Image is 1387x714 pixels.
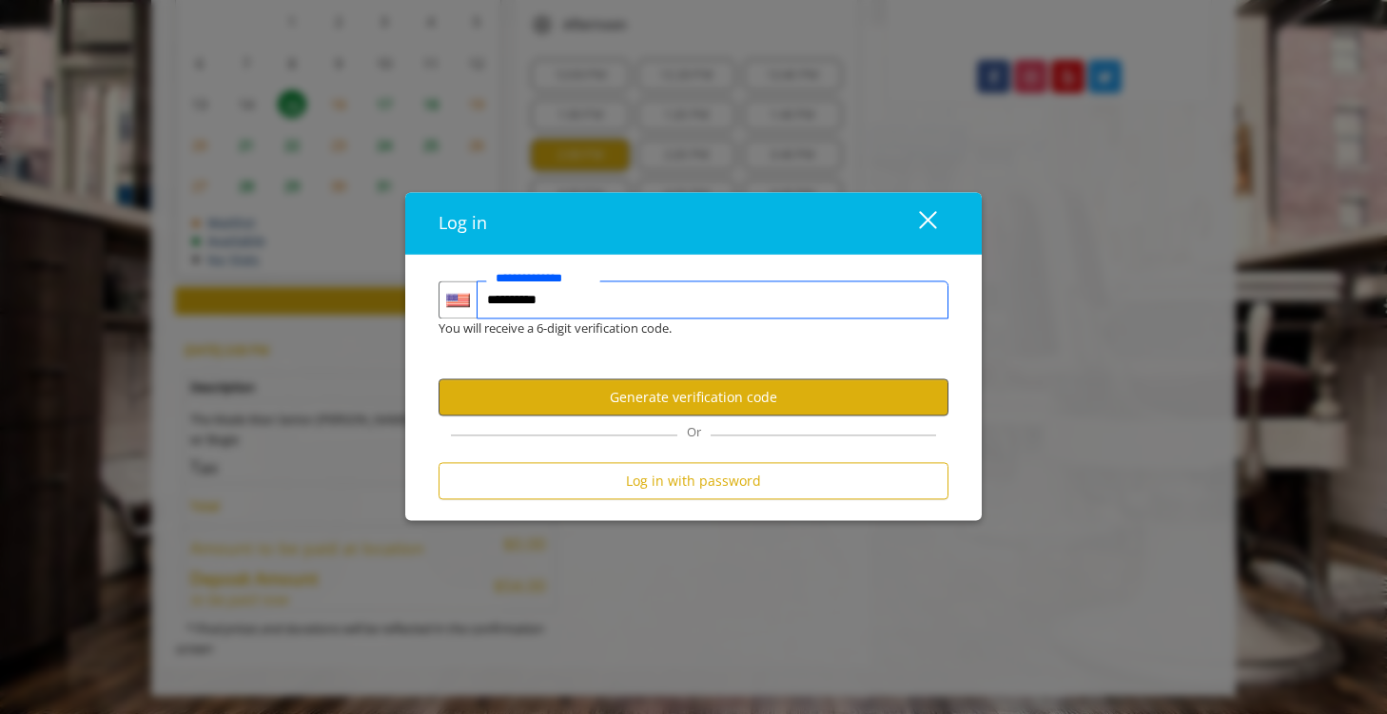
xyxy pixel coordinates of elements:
[439,281,477,319] div: Country
[439,378,948,415] button: Generate verification code
[897,209,935,238] div: close dialog
[439,463,948,500] button: Log in with password
[439,212,487,235] span: Log in
[884,203,948,242] button: close dialog
[677,424,711,441] span: Or
[424,319,934,339] div: You will receive a 6-digit verification code.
